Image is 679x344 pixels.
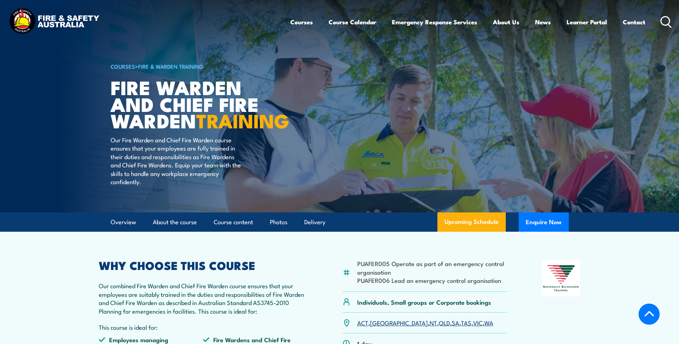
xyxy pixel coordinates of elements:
[357,259,507,276] li: PUAFER005 Operate as part of an emergency control organisation
[99,323,308,331] p: This course is ideal for:
[111,79,287,129] h1: Fire Warden and Chief Fire Warden
[452,318,459,327] a: SA
[357,319,493,327] p: , , , , , , ,
[519,212,569,232] button: Enquire Now
[153,213,197,232] a: About the course
[111,213,136,232] a: Overview
[357,298,491,306] p: Individuals, Small groups or Corporate bookings
[461,318,471,327] a: TAS
[111,62,135,70] a: COURSES
[473,318,482,327] a: VIC
[623,13,645,31] a: Contact
[99,260,308,270] h2: WHY CHOOSE THIS COURSE
[437,212,506,232] a: Upcoming Schedule
[567,13,607,31] a: Learner Portal
[357,276,507,284] li: PUAFER006 Lead an emergency control organisation
[304,213,325,232] a: Delivery
[430,318,437,327] a: NT
[111,136,241,186] p: Our Fire Warden and Chief Fire Warden course ensures that your employees are fully trained in the...
[214,213,253,232] a: Course content
[196,105,289,135] strong: TRAINING
[111,62,287,70] h6: >
[370,318,428,327] a: [GEOGRAPHIC_DATA]
[535,13,551,31] a: News
[493,13,519,31] a: About Us
[329,13,376,31] a: Course Calendar
[290,13,313,31] a: Courses
[357,318,368,327] a: ACT
[270,213,287,232] a: Photos
[484,318,493,327] a: WA
[392,13,477,31] a: Emergency Response Services
[99,281,308,315] p: Our combined Fire Warden and Chief Fire Warden course ensures that your employees are suitably tr...
[138,62,203,70] a: Fire & Warden Training
[439,318,450,327] a: QLD
[542,260,581,296] img: Nationally Recognised Training logo.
